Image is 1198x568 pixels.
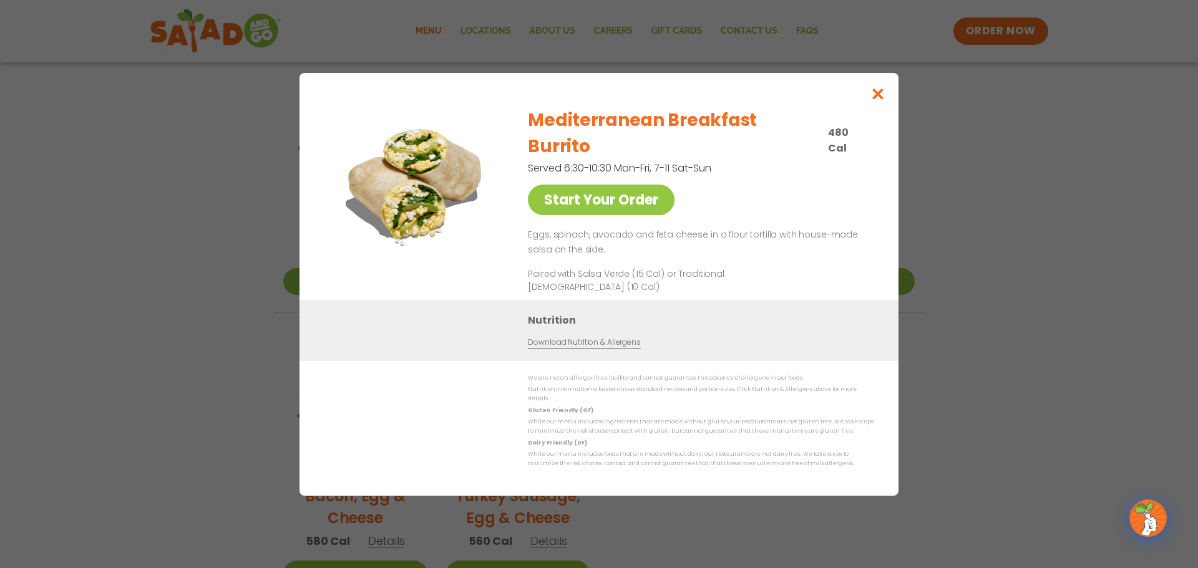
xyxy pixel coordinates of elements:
[528,312,880,327] h3: Nutrition
[528,417,874,436] p: While our menu includes ingredients that are made without gluten, our restaurants are not gluten ...
[528,406,593,413] strong: Gluten Friendly (GF)
[528,438,587,446] strong: Dairy Friendly (DF)
[528,185,674,215] a: Start Your Order
[528,228,869,258] p: Eggs, spinach, avocado and feta cheese in a flour tortilla with house-made salsa on the side.
[528,267,759,293] p: Paired with Salsa Verde (15 Cal) or Traditional [DEMOGRAPHIC_DATA] (10 Cal)
[528,160,809,176] p: Served 6:30-10:30 Mon-Fri, 7-11 Sat-Sun
[528,385,874,404] p: Nutrition information is based on our standard recipes and portion sizes. Click Nutrition & Aller...
[528,373,874,383] p: We are not an allergen free facility and cannot guarantee the absence of allergens in our foods.
[528,450,874,469] p: While our menu includes foods that are made without dairy, our restaurants are not dairy free. We...
[328,98,502,272] img: Featured product photo for Mediterranean Breakfast Burrito
[528,107,821,160] h2: Mediterranean Breakfast Burrito
[1131,501,1166,536] img: wpChatIcon
[528,336,640,348] a: Download Nutrition & Allergens
[858,73,898,115] button: Close modal
[828,125,869,156] p: 480 Cal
